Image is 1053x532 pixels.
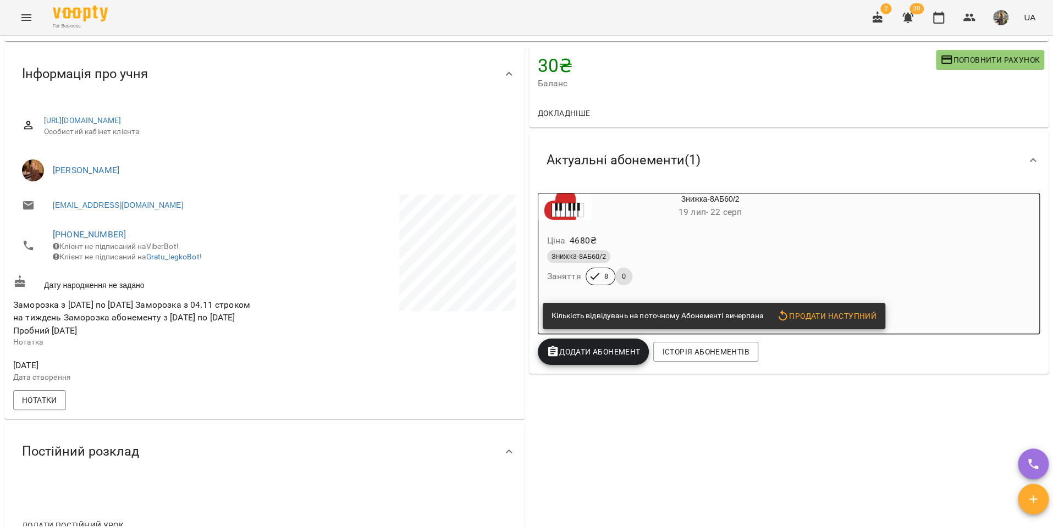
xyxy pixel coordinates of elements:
[11,273,264,293] div: Дату народження не задано
[13,359,262,372] span: [DATE]
[570,234,597,247] p: 4680 ₴
[547,233,566,248] h6: Ціна
[538,54,936,77] h4: 30 ₴
[1024,12,1035,23] span: UA
[538,193,591,220] div: Знижка-8АБ60/2
[547,152,701,169] span: Актуальні абонементи ( 1 )
[13,372,262,383] p: Дата створення
[44,126,507,137] span: Особистий кабінет клієнта
[13,300,250,336] span: Заморозка з [DATE] по [DATE] Заморозка з 04.11 строком на тиждень Заморозка абонементу з [DATE] п...
[909,3,924,14] span: 30
[940,53,1040,66] span: Поповнити рахунок
[615,271,632,281] span: 0
[880,3,891,14] span: 2
[547,252,610,262] span: Знижка-8АБ60/2
[22,394,57,407] span: Нотатки
[13,390,66,410] button: Нотатки
[538,339,649,365] button: Додати Абонемент
[53,229,126,240] a: [PHONE_NUMBER]
[547,269,581,284] h6: Заняття
[993,10,1008,25] img: d95d3a1f5a58f9939815add2f0358ac8.jpg
[598,271,615,281] span: 8
[53,242,179,251] span: Клієнт не підписаний на ViberBot!
[936,50,1044,70] button: Поповнити рахунок
[538,107,591,120] span: Докладніше
[22,65,148,82] span: Інформація про учня
[679,207,742,217] span: 19 лип - 22 серп
[4,423,525,480] div: Постійний розклад
[547,345,641,358] span: Додати Абонемент
[552,306,763,326] div: Кількість відвідувань на поточному Абонементі вичерпана
[653,342,758,362] button: Історія абонементів
[53,199,183,210] a: [EMAIL_ADDRESS][DOMAIN_NAME]
[776,309,876,323] span: Продати наступний
[533,103,595,123] button: Докладніше
[13,4,40,31] button: Menu
[13,337,262,348] p: Нотатка
[53,23,108,30] span: For Business
[538,77,936,90] span: Баланс
[772,306,881,326] button: Продати наступний
[22,159,44,181] img: Юлія ПОГОРЄЛОВА
[1019,7,1040,27] button: UA
[146,252,200,261] a: Gratu_legkoBot
[53,5,108,21] img: Voopty Logo
[22,443,139,460] span: Постійний розклад
[529,132,1049,189] div: Актуальні абонементи(1)
[44,116,122,125] a: [URL][DOMAIN_NAME]
[22,519,124,532] span: Додати постійний урок
[53,165,119,175] a: [PERSON_NAME]
[538,193,830,298] button: Знижка-8АБ60/219 лип- 22 серпЦіна4680₴Знижка-8АБ60/2Заняття80
[53,252,202,261] span: Клієнт не підписаний на !
[662,345,749,358] span: Історія абонементів
[591,193,830,220] div: Знижка-8АБ60/2
[4,46,525,102] div: Інформація про учня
